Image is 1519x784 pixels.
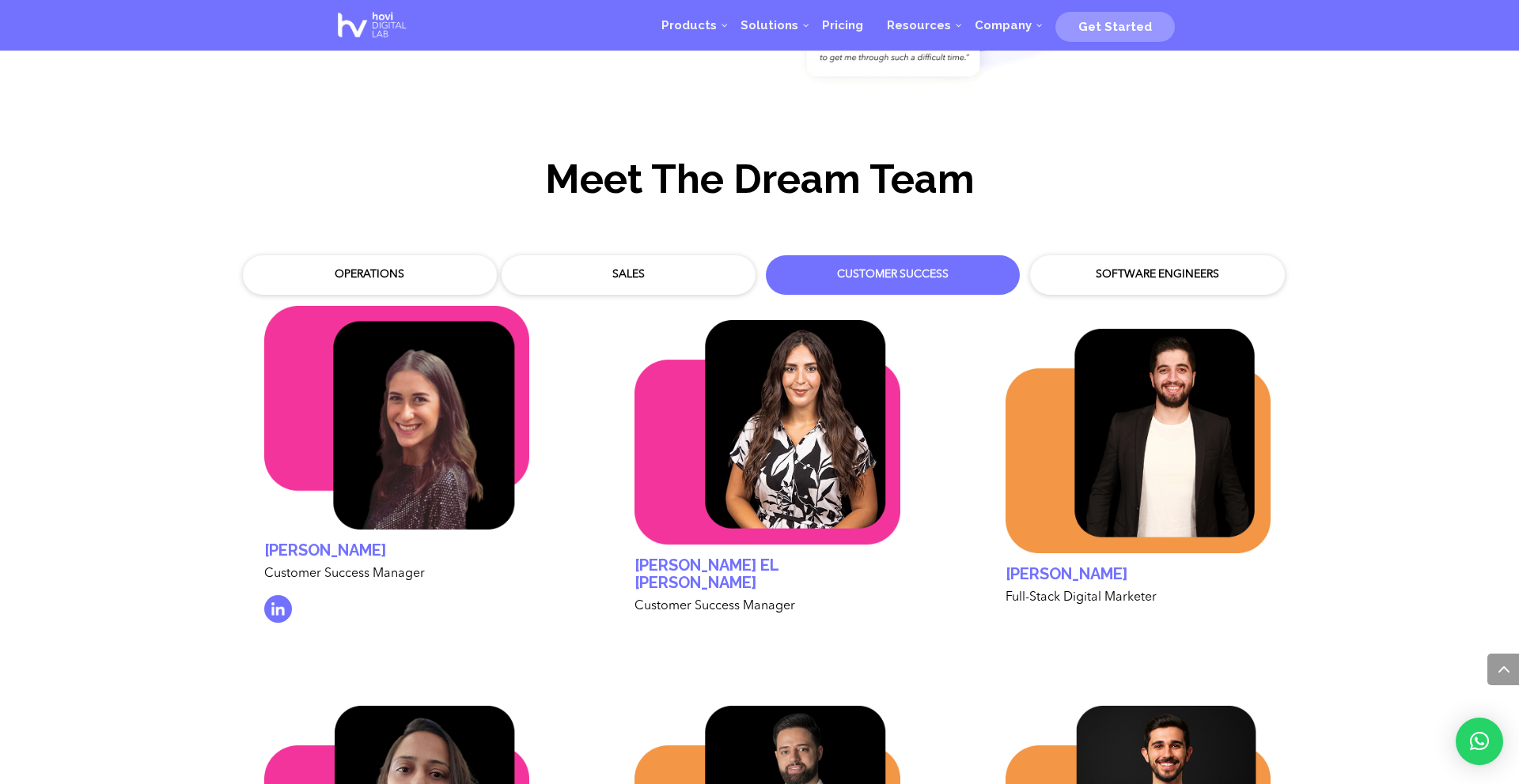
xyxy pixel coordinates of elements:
[778,267,1008,283] div: Customer Success
[810,2,875,49] a: Pricing
[332,157,1187,209] h2: Meet The Dream Team
[729,2,810,49] a: Solutions
[963,2,1044,49] a: Company
[1055,13,1175,37] a: Get Started
[513,267,744,283] div: Sales
[650,2,729,49] a: Products
[1078,20,1152,34] span: Get Started
[822,18,863,32] span: Pricing
[741,18,798,32] span: Solutions
[661,18,717,32] span: Products
[1042,267,1272,283] div: Software Engineers
[255,267,485,283] div: Operations
[875,2,963,49] a: Resources
[975,18,1032,32] span: Company
[887,18,951,32] span: Resources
